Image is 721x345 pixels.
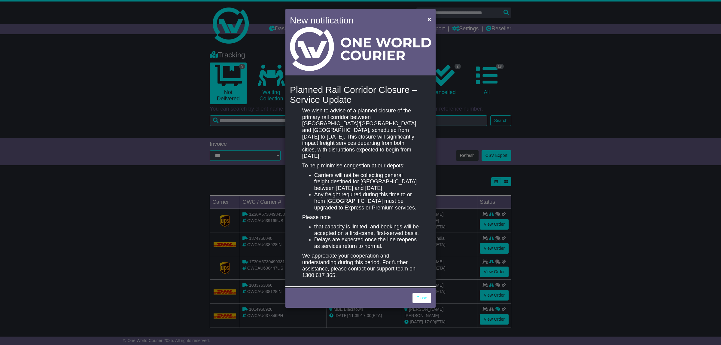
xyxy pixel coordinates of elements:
[302,163,419,169] p: To help minimise congestion at our depots:
[427,16,431,23] span: ×
[314,172,419,192] li: Carriers will not be collecting general freight destined for [GEOGRAPHIC_DATA] between [DATE] and...
[302,253,419,279] p: We appreciate your cooperation and understanding during this period. For further assistance, plea...
[314,191,419,211] li: Any freight required during this time to or from [GEOGRAPHIC_DATA] must be upgraded to Express or...
[302,108,419,160] p: We wish to advise of a planned closure of the primary rail corridor between [GEOGRAPHIC_DATA]/[GE...
[412,293,431,303] a: Close
[290,27,431,71] img: Light
[302,214,419,221] p: Please note
[290,14,419,27] h4: New notification
[424,13,434,25] button: Close
[314,224,419,237] li: that capacity is limited, and bookings will be accepted on a first-come, first-served basis.
[290,85,431,105] h4: Planned Rail Corridor Closure – Service Update
[314,237,419,249] li: Delays are expected once the line reopens as services return to normal.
